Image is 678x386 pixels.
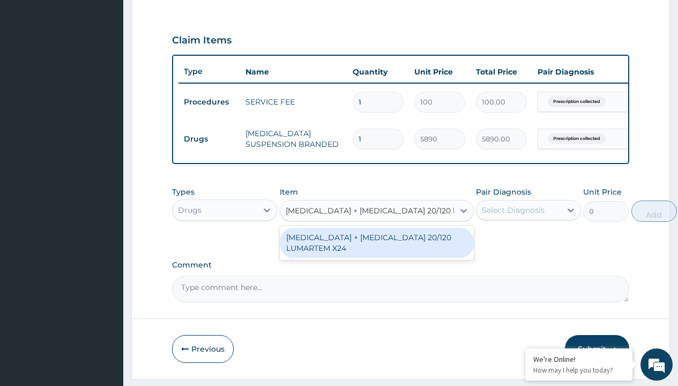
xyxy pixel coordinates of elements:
[347,61,409,83] th: Quantity
[409,61,471,83] th: Unit Price
[172,35,232,47] h3: Claim Items
[178,205,202,216] div: Drugs
[280,228,474,258] div: [MEDICAL_DATA] + [MEDICAL_DATA] 20/120 LUMARTEM X24
[240,61,347,83] th: Name
[62,121,148,229] span: We're online!
[583,187,622,197] label: Unit Price
[240,91,347,113] td: SERVICE FEE
[178,92,240,112] td: Procedures
[20,54,43,80] img: d_794563401_company_1708531726252_794563401
[178,129,240,149] td: Drugs
[533,354,624,364] div: We're Online!
[631,201,677,222] button: Add
[5,265,204,303] textarea: Type your message and hit 'Enter'
[482,205,545,216] div: Select Diagnosis
[240,123,347,155] td: [MEDICAL_DATA] SUSPENSION BRANDED
[548,133,606,144] span: Prescription collected
[172,188,195,197] label: Types
[56,60,180,74] div: Chat with us now
[172,335,234,363] button: Previous
[533,366,624,375] p: How may I help you today?
[532,61,650,83] th: Pair Diagnosis
[176,5,202,31] div: Minimize live chat window
[178,62,240,81] th: Type
[548,96,606,107] span: Prescription collected
[280,187,298,197] label: Item
[476,187,531,197] label: Pair Diagnosis
[172,261,629,270] label: Comment
[471,61,532,83] th: Total Price
[565,335,629,363] button: Submit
